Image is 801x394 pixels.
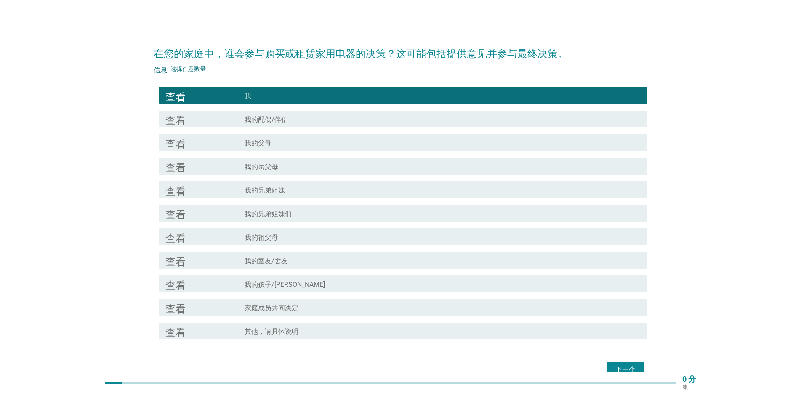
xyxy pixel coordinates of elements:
font: 我的祖父母 [245,233,278,241]
font: 我的岳父母 [245,163,278,171]
font: 我的兄弟姐妹们 [245,210,292,218]
font: 查看 [165,302,186,312]
font: 我的配偶/伴侣 [245,116,288,124]
font: 查看 [165,90,186,100]
font: 我 [245,92,251,100]
font: 查看 [165,161,186,171]
button: 下一个 [607,362,644,377]
font: 查看 [165,185,186,195]
font: 选择任意数量 [170,66,206,72]
font: 我的室友/舍友 [245,257,288,265]
font: 查看 [165,255,186,265]
font: 我的孩子/[PERSON_NAME] [245,280,325,288]
font: 查看 [165,326,186,336]
font: 我的兄弟姐妹 [245,186,285,194]
font: 家庭成员共同决定 [245,304,298,312]
font: 0 分 [682,375,696,383]
font: 查看 [165,279,186,289]
font: 我的父母 [245,139,271,147]
font: 查看 [165,138,186,148]
font: 下一个 [615,365,636,373]
font: 其他，请具体说明 [245,328,298,336]
font: 查看 [165,208,186,218]
font: 在您的家庭中，谁会参与购买或租赁家用电器的决策？这可能包括提供意见并参与最终决策。 [154,48,568,60]
font: 信息 [154,66,167,72]
font: 查看 [165,232,186,242]
font: 集 [682,383,688,390]
font: 查看 [165,114,186,124]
